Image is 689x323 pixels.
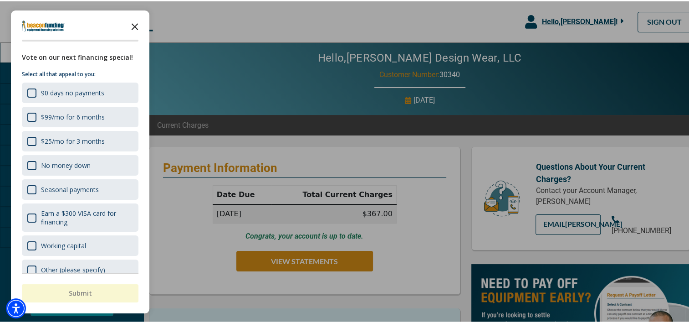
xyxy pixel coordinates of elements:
[22,202,138,230] div: Earn a $300 VISA card for financing
[41,135,105,144] div: $25/mo for 3 months
[41,208,133,225] div: Earn a $300 VISA card for financing
[22,68,138,78] p: Select all that appeal to you:
[22,178,138,198] div: Seasonal payments
[41,87,104,96] div: 90 days no payments
[41,240,86,249] div: Working capital
[41,160,91,168] div: No money down
[22,81,138,102] div: 90 days no payments
[22,258,138,279] div: Other (please specify)
[22,105,138,126] div: $99/mo for 6 months
[22,234,138,255] div: Working capital
[22,130,138,150] div: $25/mo for 3 months
[41,111,105,120] div: $99/mo for 6 months
[22,154,138,174] div: No money down
[22,283,138,301] button: Submit
[41,184,99,193] div: Seasonal payments
[41,264,105,273] div: Other (please specify)
[22,19,65,30] img: Company logo
[6,297,26,317] div: Accessibility Menu
[126,16,144,34] button: Close the survey
[11,9,149,312] div: Survey
[22,51,138,61] div: Vote on our next financing special!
